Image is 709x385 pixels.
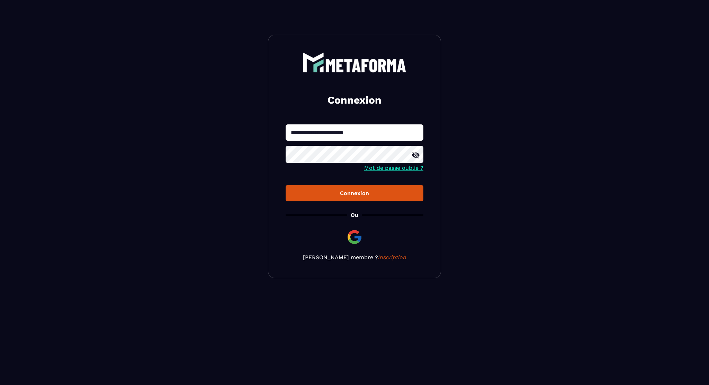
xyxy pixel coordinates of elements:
[286,52,423,72] a: logo
[286,185,423,201] button: Connexion
[291,190,418,196] div: Connexion
[294,93,415,107] h2: Connexion
[364,165,423,171] a: Mot de passe oublié ?
[303,52,406,72] img: logo
[378,254,406,261] a: Inscription
[346,229,363,245] img: google
[351,212,358,218] p: Ou
[286,254,423,261] p: [PERSON_NAME] membre ?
